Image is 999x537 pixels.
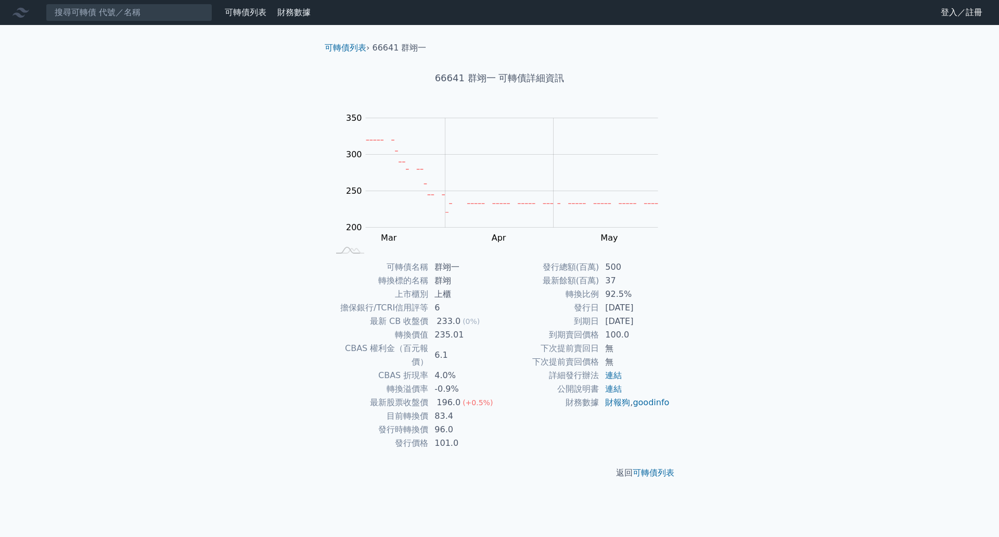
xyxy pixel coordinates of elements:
div: 196.0 [434,396,463,409]
a: 可轉債列表 [225,7,266,17]
a: 登入／註冊 [932,4,991,21]
a: 可轉債列表 [325,43,366,53]
td: 下次提前賣回日 [499,342,599,355]
a: goodinfo [633,397,669,407]
td: 轉換比例 [499,288,599,301]
td: 100.0 [599,328,670,342]
a: 財務數據 [277,7,311,17]
td: 37 [599,274,670,288]
td: 目前轉換價 [329,409,428,423]
td: 到期日 [499,315,599,328]
td: 群翊 [428,274,499,288]
td: 83.4 [428,409,499,423]
td: 最新餘額(百萬) [499,274,599,288]
tspan: Mar [381,233,397,243]
td: 群翊一 [428,260,499,274]
g: Chart [341,113,674,243]
td: 財務數據 [499,396,599,409]
td: 發行價格 [329,436,428,450]
td: 轉換價值 [329,328,428,342]
td: 詳細發行辦法 [499,369,599,382]
td: 轉換標的名稱 [329,274,428,288]
td: 92.5% [599,288,670,301]
td: CBAS 權利金（百元報價） [329,342,428,369]
td: 4.0% [428,369,499,382]
td: -0.9% [428,382,499,396]
h1: 66641 群翊一 可轉債詳細資訊 [316,71,683,85]
td: 無 [599,355,670,369]
td: 無 [599,342,670,355]
td: 上櫃 [428,288,499,301]
td: 6 [428,301,499,315]
td: 發行時轉換價 [329,423,428,436]
td: 轉換溢價率 [329,382,428,396]
td: CBAS 折現率 [329,369,428,382]
tspan: 350 [346,113,362,123]
tspan: 300 [346,149,362,159]
tspan: Apr [492,233,506,243]
td: 235.01 [428,328,499,342]
a: 財報狗 [605,397,630,407]
td: [DATE] [599,301,670,315]
td: [DATE] [599,315,670,328]
span: (0%) [463,317,480,326]
td: 可轉債名稱 [329,260,428,274]
li: 66641 群翊一 [373,42,427,54]
a: 連結 [605,384,622,394]
td: 500 [599,260,670,274]
tspan: 250 [346,186,362,196]
tspan: 200 [346,222,362,232]
td: 到期賣回價格 [499,328,599,342]
td: 下次提前賣回價格 [499,355,599,369]
td: 上市櫃別 [329,288,428,301]
div: 233.0 [434,315,463,328]
p: 返回 [316,467,683,479]
td: 6.1 [428,342,499,369]
span: (+0.5%) [463,398,493,407]
td: 公開說明書 [499,382,599,396]
tspan: May [600,233,618,243]
a: 連結 [605,370,622,380]
td: 發行日 [499,301,599,315]
td: 發行總額(百萬) [499,260,599,274]
td: 最新股票收盤價 [329,396,428,409]
td: 101.0 [428,436,499,450]
li: › [325,42,369,54]
td: 96.0 [428,423,499,436]
input: 搜尋可轉債 代號／名稱 [46,4,212,21]
td: , [599,396,670,409]
td: 最新 CB 收盤價 [329,315,428,328]
a: 可轉債列表 [633,468,674,478]
td: 擔保銀行/TCRI信用評等 [329,301,428,315]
